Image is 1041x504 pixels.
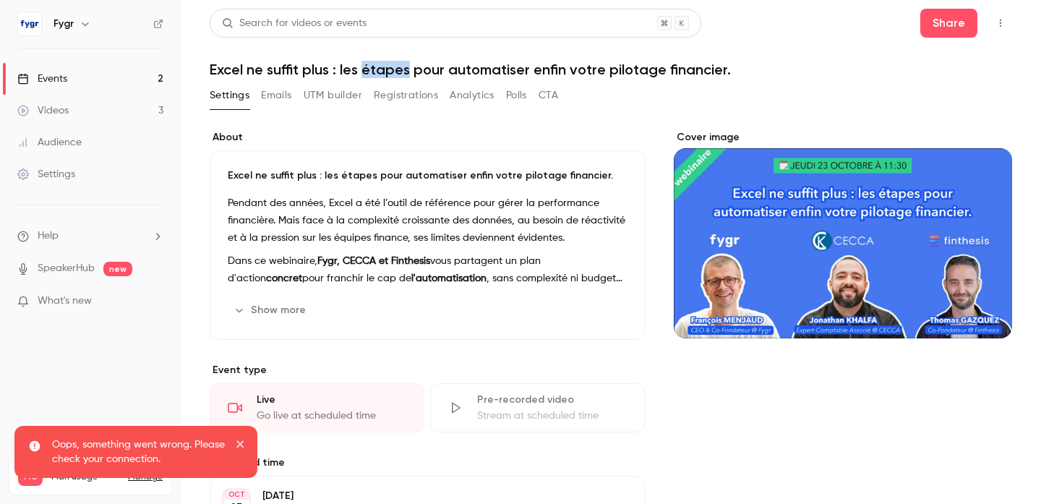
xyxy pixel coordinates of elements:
[210,61,1012,78] h1: Excel ne suffit plus : les étapes pour automatiser enfin votre pilotage financier.
[210,363,645,377] p: Event type
[17,167,75,181] div: Settings
[17,103,69,118] div: Videos
[228,299,314,322] button: Show more
[228,168,627,183] p: Excel ne suffit plus : les étapes pour automatiser enfin votre pilotage financier.
[210,84,249,107] button: Settings
[38,294,92,309] span: What's new
[674,130,1012,145] label: Cover image
[38,228,59,244] span: Help
[539,84,558,107] button: CTA
[506,84,527,107] button: Polls
[17,72,67,86] div: Events
[210,456,645,470] label: Date and time
[146,295,163,308] iframe: Noticeable Trigger
[228,195,627,247] p: Pendant des années, Excel a été l’outil de référence pour gérer la performance financière. Mais f...
[103,262,132,276] span: new
[477,393,627,407] div: Pre-recorded video
[262,489,568,503] p: [DATE]
[52,437,226,466] p: Oops, something went wrong. Please check your connection.
[257,409,406,423] div: Go live at scheduled time
[430,383,645,432] div: Pre-recorded videoStream at scheduled time
[674,130,1012,338] section: Cover image
[257,393,406,407] div: Live
[228,252,627,287] p: Dans ce webinaire, vous partagent un plan d'action pour franchir le cap de , sans complexité ni b...
[222,16,367,31] div: Search for videos or events
[236,437,246,455] button: close
[38,261,95,276] a: SpeakerHub
[18,12,41,35] img: Fygr
[304,84,362,107] button: UTM builder
[17,135,82,150] div: Audience
[317,256,430,266] strong: Fygr, CECCA et Finthesis
[266,273,302,283] strong: concret
[223,490,249,500] div: OCT
[210,383,424,432] div: LiveGo live at scheduled time
[450,84,494,107] button: Analytics
[210,130,645,145] label: About
[477,409,627,423] div: Stream at scheduled time
[374,84,438,107] button: Registrations
[17,228,163,244] li: help-dropdown-opener
[411,273,487,283] strong: l'automatisation
[53,17,74,31] h6: Fygr
[261,84,291,107] button: Emails
[920,9,977,38] button: Share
